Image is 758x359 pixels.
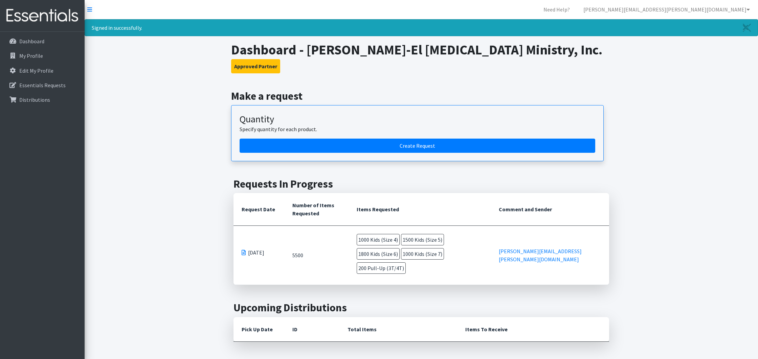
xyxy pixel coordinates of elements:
[240,125,595,133] p: Specify quantity for each product.
[401,234,444,245] span: 1500 Kids (Size 5)
[240,114,595,125] h3: Quantity
[19,96,50,103] p: Distributions
[248,248,264,257] span: [DATE]
[19,67,53,74] p: Edit My Profile
[19,82,66,89] p: Essentials Requests
[3,4,82,27] img: HumanEssentials
[578,3,755,16] a: [PERSON_NAME][EMAIL_ADDRESS][PERSON_NAME][DOMAIN_NAME]
[3,34,82,48] a: Dashboard
[284,317,339,342] th: ID
[457,317,609,342] th: Items To Receive
[19,38,44,45] p: Dashboard
[231,90,612,102] h2: Make a request
[3,78,82,92] a: Essentials Requests
[538,3,575,16] a: Need Help?
[491,193,609,226] th: Comment and Sender
[499,248,582,263] a: [PERSON_NAME][EMAIL_ADDRESS][PERSON_NAME][DOMAIN_NAME]
[3,93,82,106] a: Distributions
[284,193,349,226] th: Number of Items Requested
[736,20,758,36] a: Close
[233,317,284,342] th: Pick Up Date
[357,248,400,260] span: 1800 Kids (Size 6)
[233,177,609,190] h2: Requests In Progress
[3,64,82,77] a: Edit My Profile
[357,234,400,245] span: 1000 Kids (Size 4)
[233,193,284,226] th: Request Date
[19,52,43,59] p: My Profile
[339,317,457,342] th: Total Items
[349,193,491,226] th: Items Requested
[85,19,758,36] div: Signed in successfully.
[231,59,280,73] button: Approved Partner
[3,49,82,63] a: My Profile
[231,42,612,58] h1: Dashboard - [PERSON_NAME]-El [MEDICAL_DATA] Ministry, Inc.
[284,226,349,285] td: 5500
[240,139,595,153] a: Create a request by quantity
[357,262,406,274] span: 200 Pull-Up (3T/4T)
[233,301,609,314] h2: Upcoming Distributions
[401,248,444,260] span: 1000 Kids (Size 7)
